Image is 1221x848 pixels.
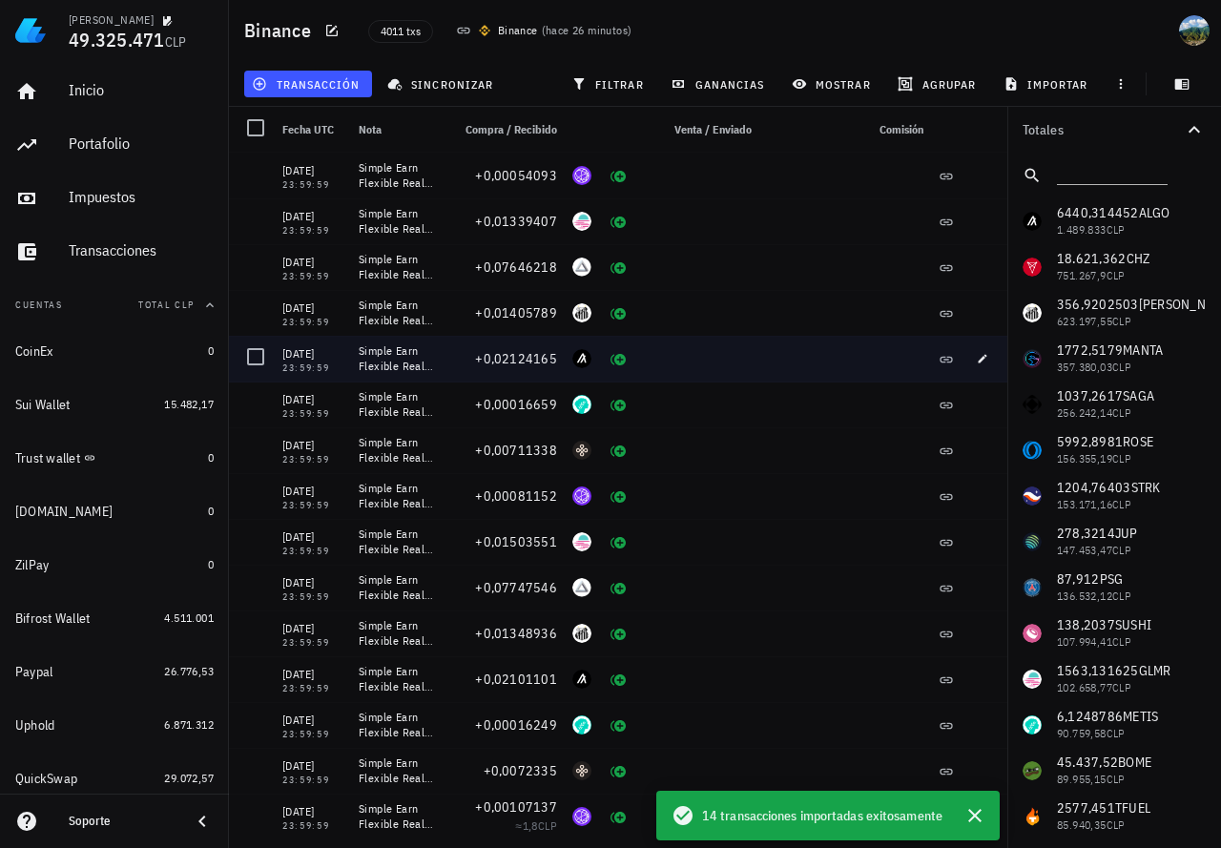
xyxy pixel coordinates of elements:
[475,350,557,367] span: +0,02124165
[542,21,632,40] span: ( )
[282,299,343,318] div: [DATE]
[244,71,372,97] button: transacción
[8,229,221,275] a: Transacciones
[546,23,628,37] span: hace 26 minutos
[523,818,538,833] span: 1,8
[138,299,195,311] span: Total CLP
[475,798,557,816] span: +0,00107137
[282,711,343,730] div: [DATE]
[475,487,557,505] span: +0,00081152
[890,71,987,97] button: agrupar
[995,71,1100,97] button: importar
[8,702,221,748] a: Uphold 6.871.312
[637,107,759,153] div: Venta / Enviado
[282,684,343,693] div: 23:59:59
[282,619,343,638] div: [DATE]
[443,107,565,153] div: Compra / Recibido
[359,481,435,511] div: Simple Earn Flexible Real-Time
[282,501,343,510] div: 23:59:59
[1023,123,1183,136] div: Totales
[359,343,435,374] div: Simple Earn Flexible Real-Time
[282,756,343,776] div: [DATE]
[8,488,221,534] a: [DOMAIN_NAME] 0
[282,363,343,373] div: 23:59:59
[359,298,435,328] div: Simple Earn Flexible Real-Time
[1007,76,1088,92] span: importar
[8,595,221,641] a: Bifrost Wallet 4.511.001
[475,625,557,642] span: +0,01348936
[164,397,214,411] span: 15.482,17
[15,557,50,573] div: ZilPay
[380,71,506,97] button: sincronizar
[8,176,221,221] a: Impuestos
[572,486,591,506] div: TIA-icon
[359,755,435,786] div: Simple Earn Flexible Real-Time
[572,166,591,185] div: TIA-icon
[572,532,591,551] div: GLMR-icon
[8,542,221,588] a: ZilPay 0
[244,15,319,46] h1: Binance
[282,455,343,465] div: 23:59:59
[165,33,187,51] span: CLP
[901,76,976,92] span: agrupar
[498,21,538,40] div: Binance
[359,710,435,740] div: Simple Earn Flexible Real-Time
[282,776,343,785] div: 23:59:59
[282,409,343,419] div: 23:59:59
[359,664,435,694] div: Simple Earn Flexible Real-Time
[475,442,557,459] span: +0,00711338
[15,343,53,360] div: CoinEx
[702,805,942,826] span: 14 transacciones importadas exitosamente
[69,188,214,206] div: Impuestos
[572,395,591,414] div: METIS-icon
[572,624,591,643] div: SANTOS-icon
[282,482,343,501] div: [DATE]
[69,134,214,153] div: Portafolio
[475,716,557,734] span: +0,00016249
[208,504,214,518] span: 0
[475,579,557,596] span: +0,07747546
[8,282,221,328] button: CuentasTotal CLP
[282,547,343,556] div: 23:59:59
[15,504,113,520] div: [DOMAIN_NAME]
[282,344,343,363] div: [DATE]
[475,533,557,550] span: +0,01503551
[475,167,557,184] span: +0,00054093
[674,122,752,136] span: Venta / Enviado
[164,717,214,732] span: 6.871.312
[8,69,221,114] a: Inicio
[69,27,165,52] span: 49.325.471
[475,259,557,276] span: +0,07646218
[208,343,214,358] span: 0
[572,303,591,322] div: SANTOS-icon
[359,801,435,832] div: Simple Earn Flexible Real-Time
[572,349,591,368] div: ALGO-icon
[208,450,214,465] span: 0
[15,717,55,734] div: Uphold
[282,802,343,821] div: [DATE]
[164,771,214,785] span: 29.072,57
[282,390,343,409] div: [DATE]
[351,107,443,153] div: Nota
[572,258,591,277] div: ARPA-icon
[208,557,214,571] span: 0
[15,397,71,413] div: Sui Wallet
[359,122,382,136] span: Nota
[794,107,931,153] div: Comisión
[572,578,591,597] div: ARPA-icon
[516,818,557,833] span: ≈
[475,671,557,688] span: +0,02101101
[164,664,214,678] span: 26.776,53
[359,527,435,557] div: Simple Earn Flexible Real-Time
[282,638,343,648] div: 23:59:59
[572,212,591,231] div: GLMR-icon
[282,226,343,236] div: 23:59:59
[15,610,91,627] div: Bifrost Wallet
[256,76,360,92] span: transacción
[282,730,343,739] div: 23:59:59
[275,107,351,153] div: Fecha UTC
[880,122,923,136] span: Comisión
[69,241,214,259] div: Transacciones
[466,122,557,136] span: Compra / Recibido
[538,818,557,833] span: CLP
